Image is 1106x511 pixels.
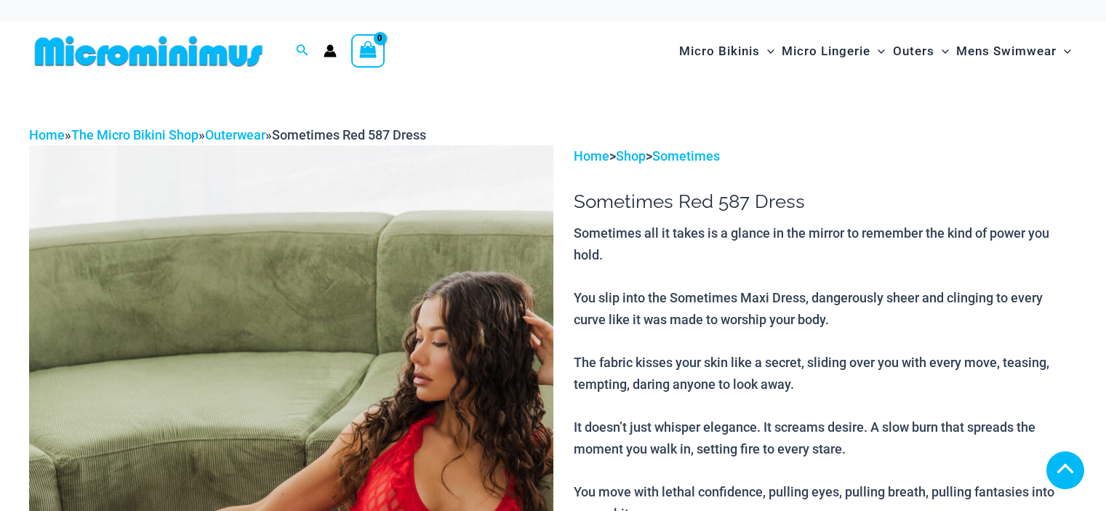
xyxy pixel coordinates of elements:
span: » » » [29,127,426,142]
a: Sometimes [652,148,720,164]
a: The Micro Bikini Shop [71,127,199,142]
span: Sometimes Red 587 Dress [272,127,426,142]
a: Account icon link [324,44,337,57]
a: Shop [616,148,646,164]
span: Menu Toggle [1057,33,1071,70]
a: Mens SwimwearMenu ToggleMenu Toggle [953,29,1075,73]
h1: Sometimes Red 587 Dress [574,190,1077,213]
img: MM SHOP LOGO FLAT [29,35,268,68]
a: Home [574,148,609,164]
a: View Shopping Cart, empty [351,34,385,68]
span: Micro Bikinis [679,33,760,70]
nav: Site Navigation [673,27,1077,76]
a: Home [29,127,65,142]
a: Search icon link [296,42,309,60]
a: OutersMenu ToggleMenu Toggle [889,29,953,73]
span: Menu Toggle [870,33,885,70]
span: Micro Lingerie [782,33,870,70]
a: Micro BikinisMenu ToggleMenu Toggle [676,29,778,73]
span: Menu Toggle [934,33,949,70]
p: > > [574,145,1077,167]
span: Menu Toggle [760,33,774,70]
span: Outers [893,33,934,70]
a: Outerwear [205,127,265,142]
span: Mens Swimwear [956,33,1057,70]
a: Micro LingerieMenu ToggleMenu Toggle [778,29,889,73]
